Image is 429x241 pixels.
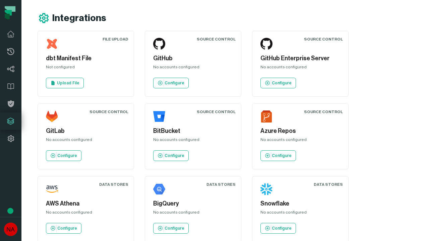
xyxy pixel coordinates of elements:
h5: dbt Manifest File [46,54,126,63]
div: Source Control [304,109,343,114]
a: Configure [260,78,296,88]
p: Configure [165,153,184,158]
img: BitBucket [153,110,165,123]
h5: GitLab [46,127,126,136]
h5: BitBucket [153,127,233,136]
div: Data Stores [206,182,236,187]
p: Configure [165,226,184,231]
p: Configure [272,80,292,86]
h5: BigQuery [153,199,233,208]
img: BigQuery [153,183,165,195]
img: avatar of No Repos Account [4,223,17,236]
a: Upload File [46,78,84,88]
img: dbt Manifest File [46,38,58,50]
img: GitLab [46,110,58,123]
h5: AWS Athena [46,199,126,208]
div: No accounts configured [153,210,233,218]
a: Configure [260,150,296,161]
p: Configure [272,226,292,231]
div: File Upload [103,36,128,42]
div: Tooltip anchor [7,208,13,214]
p: Configure [165,80,184,86]
div: No accounts configured [260,210,340,218]
div: No accounts configured [153,137,233,145]
h5: Snowflake [260,199,340,208]
img: Snowflake [260,183,272,195]
div: Not configured [46,64,126,72]
p: Configure [57,226,77,231]
a: Configure [260,223,296,234]
div: Source Control [304,36,343,42]
div: No accounts configured [46,210,126,218]
img: AWS Athena [46,183,58,195]
a: Configure [46,150,81,161]
h5: GitHub Enterprise Server [260,54,340,63]
div: Source Control [197,36,236,42]
div: Data Stores [99,182,128,187]
a: Configure [153,78,189,88]
div: No accounts configured [260,64,340,72]
div: Data Stores [314,182,343,187]
p: Configure [57,153,77,158]
a: Configure [153,150,189,161]
div: No accounts configured [46,137,126,145]
a: Configure [153,223,189,234]
p: Configure [272,153,292,158]
img: GitHub [153,38,165,50]
img: GitHub Enterprise Server [260,38,272,50]
div: No accounts configured [260,137,340,145]
div: Source Control [89,109,128,114]
h1: Integrations [52,12,106,24]
div: No accounts configured [153,64,233,72]
a: Configure [46,223,81,234]
img: Azure Repos [260,110,272,123]
h5: Azure Repos [260,127,340,136]
h5: GitHub [153,54,233,63]
div: Source Control [197,109,236,114]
